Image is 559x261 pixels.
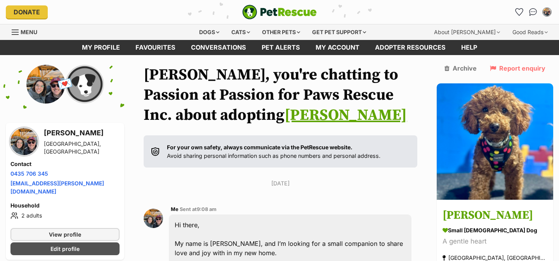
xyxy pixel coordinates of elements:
a: conversations [183,40,254,55]
img: Rhett [437,83,553,200]
a: Pet alerts [254,40,308,55]
div: About [PERSON_NAME] [429,24,505,40]
button: My account [541,6,553,18]
img: chat-41dd97257d64d25036548639549fe6c8038ab92f7586957e7f3b1b290dea8141.svg [529,8,537,16]
p: Avoid sharing personal information such as phone numbers and personal address. [167,143,380,160]
span: Me [171,206,179,212]
span: Sent at [180,206,217,212]
img: Nadine Monteagudo profile pic [26,65,65,104]
img: Nadine Monteagudo profile pic [144,209,163,228]
div: Dogs [194,24,225,40]
a: Favourites [128,40,183,55]
li: 2 adults [10,211,120,220]
a: My account [308,40,367,55]
div: Get pet support [307,24,372,40]
h4: Contact [10,160,120,168]
span: 9:08 am [197,206,217,212]
a: Help [453,40,485,55]
a: Donate [6,5,48,19]
h3: [PERSON_NAME] [44,128,120,138]
a: My profile [74,40,128,55]
img: logo-e224e6f780fb5917bec1dbf3a21bbac754714ae5b6737aabdf751b685950b380.svg [242,5,317,19]
a: Menu [12,24,43,38]
a: Favourites [513,6,525,18]
a: View profile [10,228,120,241]
span: View profile [49,230,81,239]
a: Edit profile [10,242,120,255]
a: Adopter resources [367,40,453,55]
a: [EMAIL_ADDRESS][PERSON_NAME][DOMAIN_NAME] [10,180,104,195]
span: Menu [21,29,37,35]
a: 0435 706 345 [10,170,48,177]
span: Edit profile [50,245,80,253]
h3: [PERSON_NAME] [443,207,547,224]
p: [DATE] [144,179,417,187]
a: [PERSON_NAME] [285,105,407,125]
ul: Account quick links [513,6,553,18]
div: Good Reads [507,24,553,40]
a: Conversations [527,6,539,18]
div: Other pets [257,24,306,40]
a: Archive [444,65,477,72]
img: Nadine Monteagudo profile pic [10,128,38,155]
h1: [PERSON_NAME], you're chatting to Passion at Passion for Paws Rescue Inc. about adopting [144,65,417,125]
img: Nadine Monteagudo profile pic [543,8,551,16]
div: [GEOGRAPHIC_DATA], [GEOGRAPHIC_DATA] [44,140,120,156]
div: A gentle heart [443,236,547,247]
h4: Household [10,202,120,209]
a: PetRescue [242,5,317,19]
div: small [DEMOGRAPHIC_DATA] Dog [443,226,547,234]
a: Report enquiry [490,65,545,72]
img: Passion for Paws Rescue Inc. profile pic [65,65,104,104]
span: 💌 [56,76,74,92]
div: Cats [226,24,255,40]
strong: For your own safety, always communicate via the PetRescue website. [167,144,352,150]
